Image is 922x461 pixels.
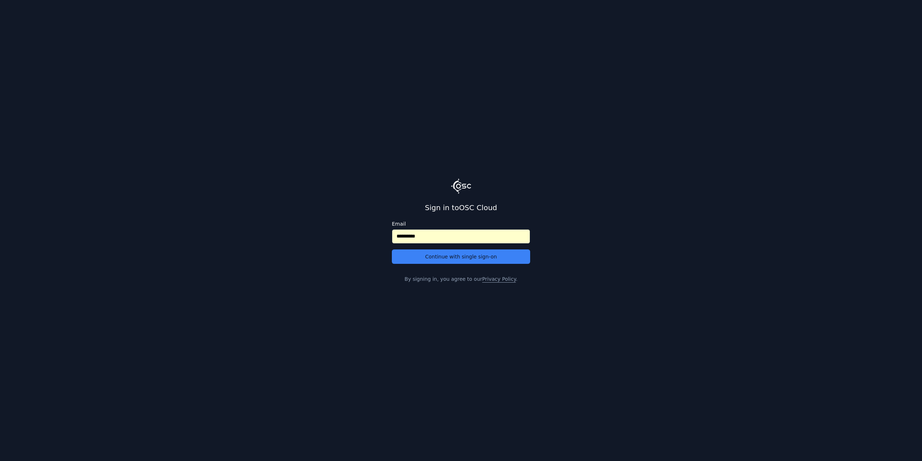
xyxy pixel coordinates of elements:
a: Privacy Policy [482,276,516,282]
h2: Sign in to OSC Cloud [392,203,530,213]
button: Continue with single sign-on [392,249,530,264]
img: Logo [451,178,471,194]
p: By signing in, you agree to our . [392,275,530,283]
label: Email [392,221,530,226]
